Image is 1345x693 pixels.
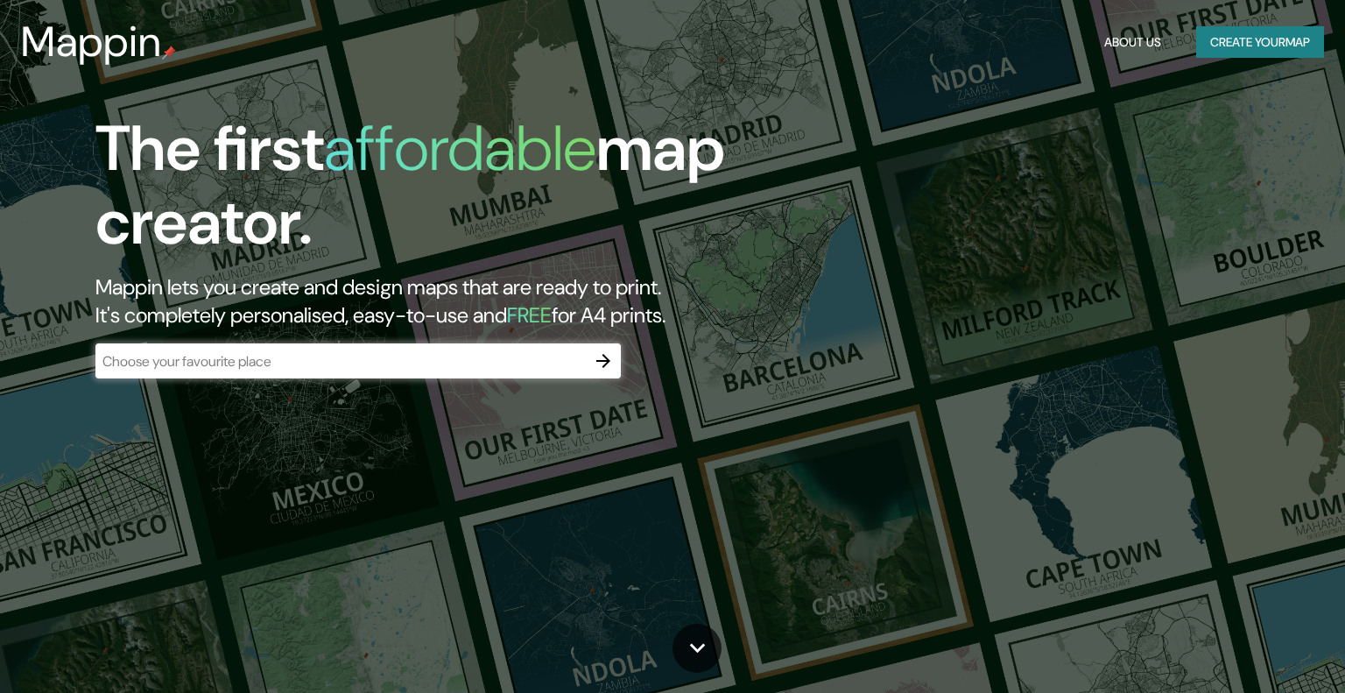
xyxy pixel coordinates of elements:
[1196,26,1324,59] button: Create yourmap
[21,18,162,67] h3: Mappin
[1189,625,1326,674] iframe: Help widget launcher
[95,112,768,273] h1: The first map creator.
[1097,26,1168,59] button: About Us
[162,46,176,60] img: mappin-pin
[324,108,596,189] h1: affordable
[95,351,586,371] input: Choose your favourite place
[507,301,552,329] h5: FREE
[95,273,768,329] h2: Mappin lets you create and design maps that are ready to print. It's completely personalised, eas...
